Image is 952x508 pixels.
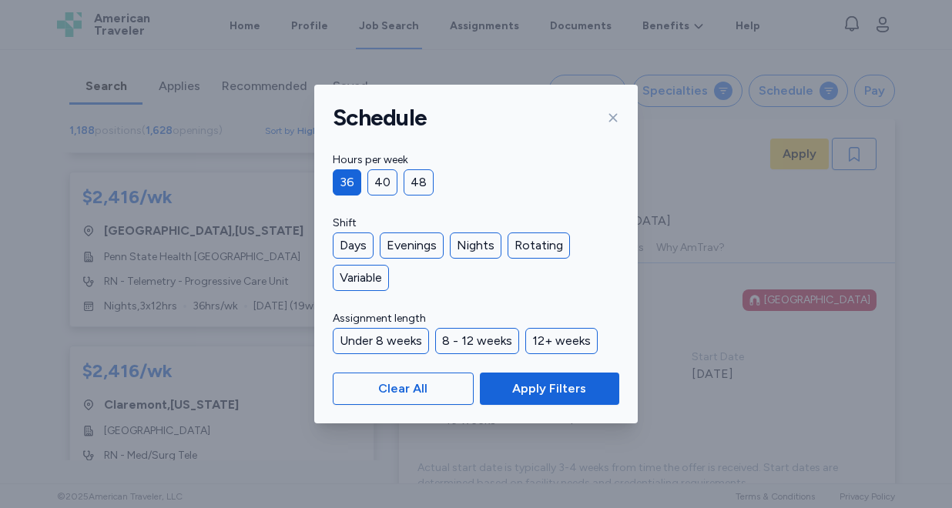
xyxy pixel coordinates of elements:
[480,373,619,405] button: Apply Filters
[333,232,374,259] div: Days
[404,169,434,196] div: 48
[378,379,427,398] span: Clear All
[333,214,619,232] label: Shift
[333,103,427,132] h1: Schedule
[508,232,570,259] div: Rotating
[333,328,429,354] div: Under 8 weeks
[333,169,361,196] div: 36
[380,232,444,259] div: Evenings
[333,151,619,169] label: Hours per week
[525,328,598,354] div: 12+ weeks
[367,169,397,196] div: 40
[435,328,519,354] div: 8 - 12 weeks
[333,265,389,291] div: Variable
[333,309,619,328] label: Assignment length
[333,373,474,405] button: Clear All
[450,232,501,259] div: Nights
[512,379,586,398] span: Apply Filters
